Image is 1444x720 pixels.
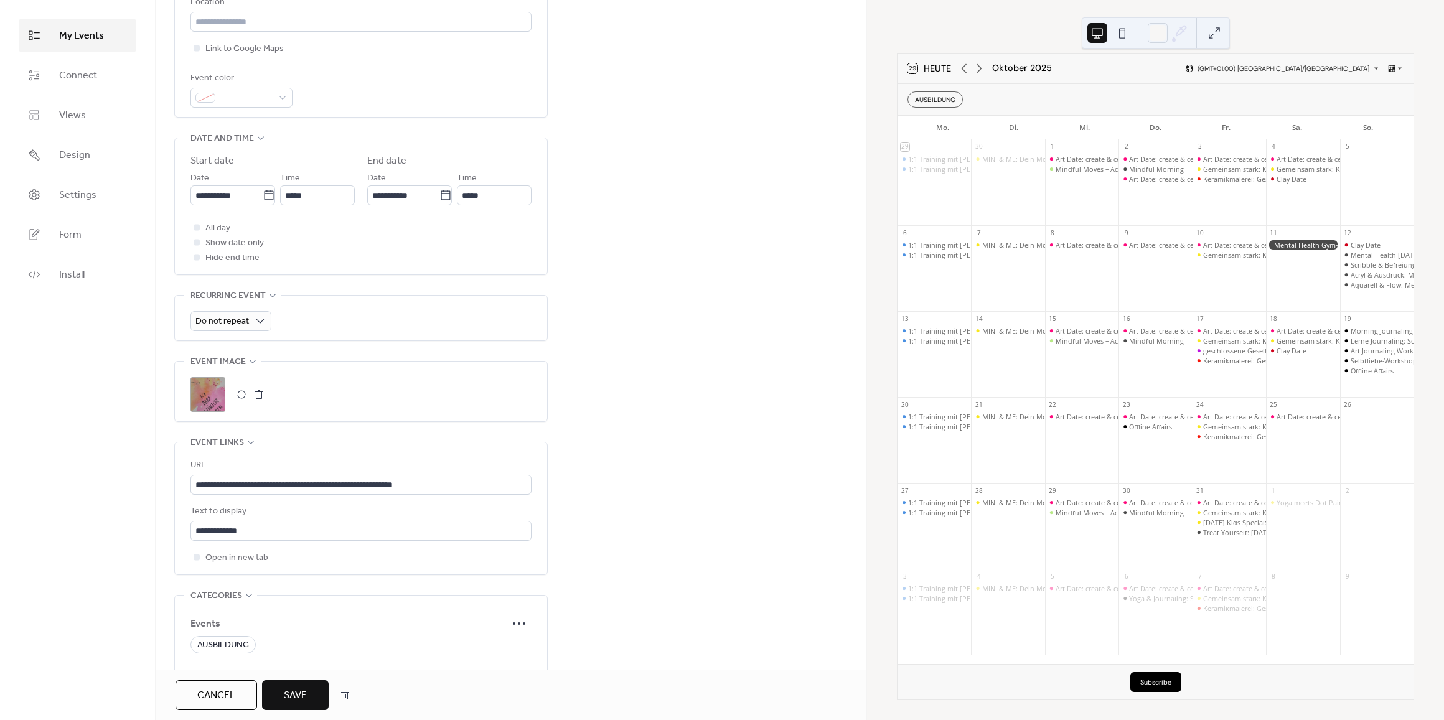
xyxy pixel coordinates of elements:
div: 1:1 Training mit Caterina (digital oder 5020 Salzburg) [898,498,971,507]
div: 3 [1196,143,1204,151]
div: Art Date: create & celebrate yourself [1203,498,1318,507]
div: 1:1 Training mit [PERSON_NAME] (digital oder 5020 [GEOGRAPHIC_DATA]) [908,154,1143,164]
div: Gemeinsam stark: Kreativzeit für Kind & Eltern [1277,164,1424,174]
div: Keramikmalerei: Gestalte deinen Selbstliebe-Anker [1193,432,1266,441]
div: Keramikmalerei: Gestalte deinen Selbstliebe-Anker [1203,432,1364,441]
div: 16 [1122,314,1131,323]
div: Art Date: create & celebrate yourself [1056,154,1170,164]
div: 1:1 Training mit Caterina (digital oder 5020 Salzburg) [898,508,971,517]
span: All day [205,221,230,236]
div: Di. [978,116,1049,139]
div: 5 [1343,143,1352,151]
div: Clay Date [1277,346,1306,355]
div: Offline Affairs [1351,366,1394,375]
div: 24 [1196,400,1204,409]
div: Keramikmalerei: Gestalte deinen Selbstliebe-Anker [1203,356,1364,365]
div: Mindful Morning [1118,336,1192,345]
div: 8 [1270,572,1278,581]
div: 1:1 Training mit [PERSON_NAME] (digital oder 5020 [GEOGRAPHIC_DATA]) [908,336,1143,345]
div: Art Date: create & celebrate yourself [1266,412,1339,421]
div: 31 [1196,486,1204,495]
div: 10 [1196,228,1204,237]
div: Yoga meets Dot Painting [1266,498,1339,507]
div: Mindful Morning [1118,508,1192,517]
div: 1:1 Training mit [PERSON_NAME] (digital oder 5020 [GEOGRAPHIC_DATA]) [908,164,1143,174]
span: Connect [59,68,97,83]
div: Art Date: create & celebrate yourself [1203,326,1318,335]
div: Art Date: create & celebrate yourself [1266,326,1339,335]
div: Art Date: create & celebrate yourself [1277,412,1391,421]
div: 5 [1048,572,1057,581]
div: Do. [1120,116,1191,139]
div: Art Date: create & celebrate yourself [1118,498,1192,507]
div: [DATE] Kids Special: Dein Licht darf funkeln [1203,518,1343,527]
div: Art Date: create & celebrate yourself [1129,498,1244,507]
div: Offline Affairs [1118,422,1192,431]
div: 1:1 Training mit Caterina (digital oder 5020 Salzburg) [898,240,971,250]
div: Keramikmalerei: Gestalte deinen Selbstliebe-Anker [1193,174,1266,184]
div: Art Date: create & celebrate yourself [1193,498,1266,507]
div: Sa. [1262,116,1333,139]
div: Mindful Morning [1129,336,1184,345]
div: 9 [1122,228,1131,237]
div: Mindful Moves – Achtsame Körperübungen für mehr Balance [1056,164,1251,174]
div: 7 [1196,572,1204,581]
div: ; [190,377,225,412]
span: Views [59,108,86,123]
span: Events [190,617,507,632]
button: Save [262,680,329,710]
div: Yoga & Journaling: She. Breathes. Writes. [1118,594,1192,603]
div: 15 [1048,314,1057,323]
div: 1:1 Training mit Caterina (digital oder 5020 Salzburg) [898,154,971,164]
div: MINI & ME: Dein Moment mit Baby [982,412,1094,421]
div: Morning Journaling Class: Dein Wochenrückblick [1340,326,1414,335]
div: 3 [901,572,909,581]
div: MINI & ME: Dein Moment mit Baby [971,584,1044,593]
a: Cancel [176,680,257,710]
div: Art Date: create & celebrate yourself [1118,412,1192,421]
div: Treat Yourself: Halloween Linoprint Night [1193,528,1266,537]
div: 2 [1122,143,1131,151]
div: MINI & ME: Dein Moment mit Baby [971,326,1044,335]
div: Offline Affairs [1340,366,1414,375]
div: MINI & ME: Dein Moment mit Baby [982,584,1094,593]
div: Art Date: create & celebrate yourself [1203,584,1318,593]
div: Yoga & Journaling: She. Breathes. Writes. [1129,594,1259,603]
div: Mindful Morning [1118,164,1192,174]
div: Art Date: create & celebrate yourself [1129,326,1244,335]
div: Gemeinsam stark: Kreativzeit für Kind & Eltern [1193,594,1266,603]
div: Treat Yourself: [DATE] Linoprint Night [1203,528,1324,537]
div: Art Date: create & celebrate yourself [1266,154,1339,164]
div: 4 [1270,143,1278,151]
div: Gemeinsam stark: Kreativzeit für Kind & Eltern [1193,422,1266,431]
div: MINI & ME: Dein Moment mit Baby [971,412,1044,421]
div: 14 [975,314,983,323]
div: MINI & ME: Dein Moment mit Baby [982,240,1094,250]
a: Views [19,98,136,132]
div: Acryl & Ausdruck: Mental Health Weekend [1340,270,1414,279]
div: Mindful Moves – Achtsame Körperübungen für mehr Balance [1056,336,1251,345]
div: Art Date: create & celebrate yourself [1129,412,1244,421]
div: Event color [190,71,290,86]
div: Art Date: create & celebrate yourself [1193,326,1266,335]
div: 1:1 Training mit [PERSON_NAME] (digital oder 5020 [GEOGRAPHIC_DATA]) [908,594,1143,603]
div: Halloween Kids Special: Dein Licht darf funkeln [1193,518,1266,527]
div: Art Date: create & celebrate yourself [1129,174,1244,184]
div: Art Date: create & celebrate yourself [1129,240,1244,250]
div: Art Date: create & celebrate yourself [1129,584,1244,593]
div: Art Date: create & celebrate yourself [1045,240,1118,250]
div: 13 [901,314,909,323]
div: Gemeinsam stark: Kreativzeit für Kind & Eltern [1266,164,1339,174]
div: Keramikmalerei: Gestalte deinen Selbstliebe-Anker [1203,604,1364,613]
div: Mental Health Sunday: Vom Konsumieren ins Kreieren [1340,250,1414,259]
div: Art Date: create & celebrate yourself [1045,154,1118,164]
div: 1:1 Training mit Caterina (digital oder 5020 Salzburg) [898,422,971,431]
div: Clay Date [1351,240,1381,250]
div: Art Date: create & celebrate yourself [1045,326,1118,335]
div: Start date [190,154,234,169]
div: 1:1 Training mit Caterina (digital oder 5020 Salzburg) [898,164,971,174]
div: Art Date: create & celebrate yourself [1118,584,1192,593]
span: Save [284,688,307,703]
div: 1:1 Training mit [PERSON_NAME] (digital oder 5020 [GEOGRAPHIC_DATA]) [908,412,1143,421]
div: MINI & ME: Dein Moment mit Baby [971,154,1044,164]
